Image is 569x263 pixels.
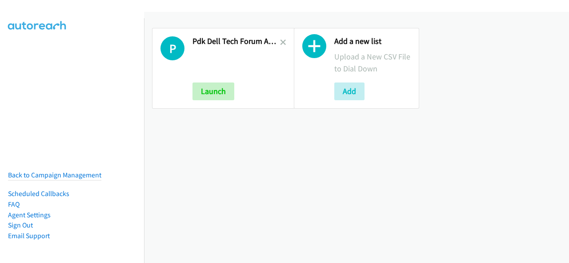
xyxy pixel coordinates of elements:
[334,51,411,75] p: Upload a New CSV File to Dial Down
[8,200,20,208] a: FAQ
[192,82,234,100] button: Launch
[8,171,101,179] a: Back to Campaign Management
[8,221,33,229] a: Sign Out
[8,232,50,240] a: Email Support
[160,36,184,60] h1: P
[8,211,51,219] a: Agent Settings
[192,36,280,47] h2: Pdk Dell Tech Forum Anz Fy26 Q3 [GEOGRAPHIC_DATA] In Person [DATE] K12
[8,189,69,198] a: Scheduled Callbacks
[334,36,411,47] h2: Add a new list
[334,82,365,100] button: Add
